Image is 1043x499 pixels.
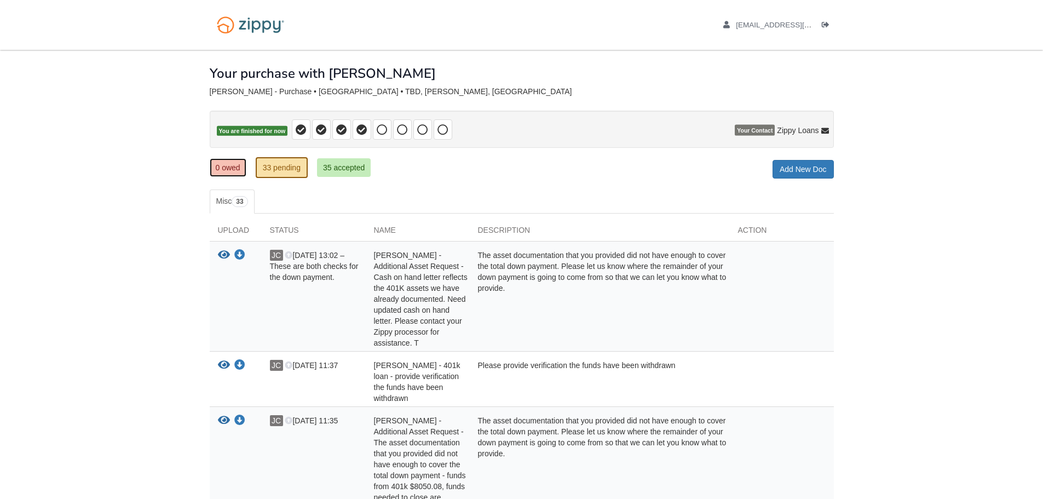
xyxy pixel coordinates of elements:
span: [PERSON_NAME] - Additional Asset Request - Cash on hand letter reflects the 401K assets we have a... [374,251,468,347]
span: JC [270,250,283,261]
a: Download Gail Wrona - Additional Asset Request - Cash on hand letter reflects the 401K assets we ... [234,251,245,260]
a: Download Jennifer Carr - 401k loan - provide verification the funds have been withdrawn [234,362,245,370]
div: Action [730,225,834,241]
button: View Jennifer Carr - 401k loan - provide verification the funds have been withdrawn [218,360,230,371]
a: Log out [822,21,834,32]
a: 35 accepted [317,158,371,177]
span: Zippy Loans [777,125,819,136]
span: [DATE] 11:35 [285,416,338,425]
div: Upload [210,225,262,241]
span: ajakkcarr@gmail.com [736,21,861,29]
img: Logo [210,11,291,39]
div: Description [470,225,730,241]
span: [DATE] 11:37 [285,361,338,370]
span: [PERSON_NAME] - 401k loan - provide verification the funds have been withdrawn [374,361,460,403]
a: 33 pending [256,157,308,178]
span: [DATE] 13:02 – These are both checks for the down payment. [270,251,359,282]
a: Misc [210,190,255,214]
span: JC [270,360,283,371]
button: View Gail Wrona - Additional Asset Request - The asset documentation that you provided did not ha... [218,415,230,427]
div: Please provide verification the funds have been withdrawn [470,360,730,404]
div: [PERSON_NAME] - Purchase • [GEOGRAPHIC_DATA] • TBD, [PERSON_NAME], [GEOGRAPHIC_DATA] [210,87,834,96]
a: 0 owed [210,158,246,177]
span: 33 [232,196,247,207]
span: JC [270,415,283,426]
div: The asset documentation that you provided did not have enough to cover the total down payment. Pl... [470,250,730,348]
h1: Your purchase with [PERSON_NAME] [210,66,436,81]
div: Status [262,225,366,241]
span: You are finished for now [217,126,288,136]
button: View Gail Wrona - Additional Asset Request - Cash on hand letter reflects the 401K assets we have... [218,250,230,261]
span: Your Contact [735,125,775,136]
a: edit profile [723,21,862,32]
a: Add New Doc [773,160,834,179]
div: Name [366,225,470,241]
a: Download Gail Wrona - Additional Asset Request - The asset documentation that you provided did no... [234,417,245,426]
